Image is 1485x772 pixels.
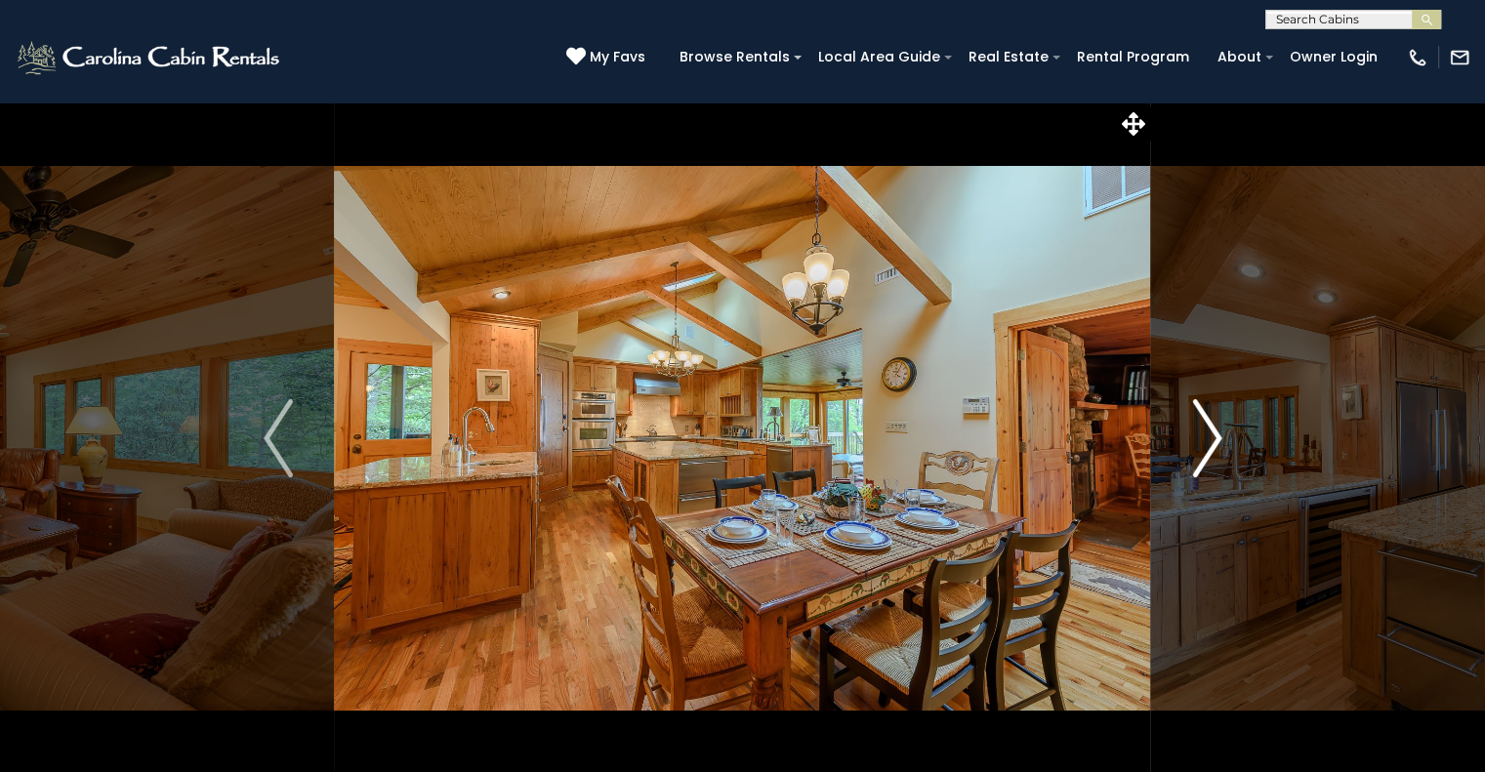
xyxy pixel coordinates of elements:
[670,42,800,72] a: Browse Rentals
[566,47,650,68] a: My Favs
[264,399,293,477] img: arrow
[15,38,285,77] img: White-1-2.png
[959,42,1058,72] a: Real Estate
[1067,42,1199,72] a: Rental Program
[1449,47,1470,68] img: mail-regular-white.png
[1407,47,1428,68] img: phone-regular-white.png
[1208,42,1271,72] a: About
[1280,42,1387,72] a: Owner Login
[590,47,645,67] span: My Favs
[1192,399,1221,477] img: arrow
[808,42,950,72] a: Local Area Guide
